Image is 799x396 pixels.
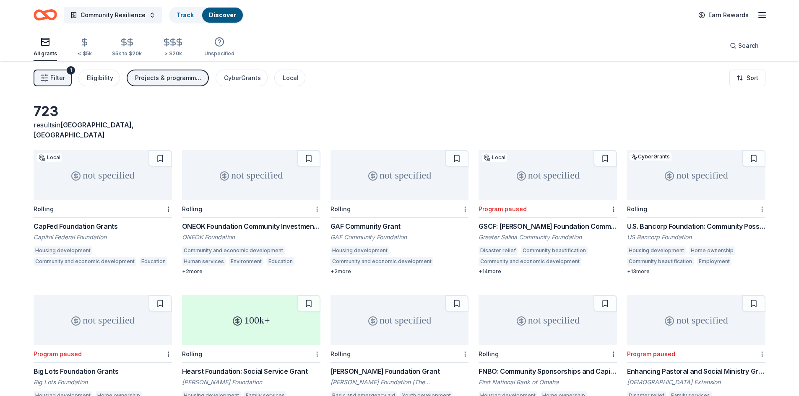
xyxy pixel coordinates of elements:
[182,246,285,255] div: Community and economic development
[627,268,765,275] div: + 13 more
[723,37,765,54] button: Search
[34,350,82,357] div: Program paused
[479,378,617,386] div: First National Bank of Omaha
[627,350,675,357] div: Program paused
[67,66,75,75] div: 1
[479,221,617,231] div: GSCF: [PERSON_NAME] Foundation Community Grants
[34,120,172,140] div: results
[77,50,92,57] div: ≤ $5k
[162,34,184,61] button: > $20k
[331,378,469,386] div: [PERSON_NAME] Foundation (The [PERSON_NAME] Foundation)
[689,246,735,255] div: Home ownership
[182,350,202,357] div: Rolling
[34,70,72,86] button: Filter1
[182,233,320,241] div: ONEOK Foundation
[209,11,236,18] a: Discover
[34,150,172,200] div: not specified
[331,246,389,255] div: Housing development
[162,50,184,57] div: > $20k
[204,50,234,57] div: Unspecified
[182,268,320,275] div: + 2 more
[627,205,647,212] div: Rolling
[224,73,261,83] div: CyberGrants
[627,378,765,386] div: [DEMOGRAPHIC_DATA] Extension
[182,150,320,275] a: not specifiedRollingONEOK Foundation Community Investments GrantsONEOK FoundationCommunity and ec...
[81,10,146,20] span: Community Resilience
[479,350,499,357] div: Rolling
[331,268,469,275] div: + 2 more
[479,246,518,255] div: Disaster relief
[34,221,172,231] div: CapFed Foundation Grants
[479,205,527,212] div: Program paused
[482,153,507,162] div: Local
[479,268,617,275] div: + 14 more
[64,7,162,23] button: Community Resilience
[693,8,754,23] a: Earn Rewards
[169,7,244,23] button: TrackDiscover
[479,257,581,266] div: Community and economic development
[34,34,57,61] button: All grants
[37,153,62,162] div: Local
[274,70,305,86] button: Local
[479,233,617,241] div: Greater Salina Community Foundation
[127,70,209,86] button: Projects & programming, General operations, Capital, Scholarship, Conference, Other
[204,34,234,61] button: Unspecified
[182,378,320,386] div: [PERSON_NAME] Foundation
[182,257,226,266] div: Human services
[627,233,765,241] div: US Bancorp Foundation
[331,150,469,275] a: not specifiedRollingGAF Community GrantGAF Community FoundationHousing developmentCommunity and e...
[627,150,765,275] a: not specifiedCyberGrantsRollingU.S. Bancorp Foundation: Community Possible Grant ProgramUS Bancor...
[331,221,469,231] div: GAF Community Grant
[87,73,113,83] div: Eligibility
[34,103,172,120] div: 723
[34,378,172,386] div: Big Lots Foundation
[331,366,469,376] div: [PERSON_NAME] Foundation Grant
[521,246,588,255] div: Community beautification
[50,73,65,83] span: Filter
[267,257,294,266] div: Education
[34,121,134,139] span: in
[630,153,671,160] div: CyberGrants
[182,295,320,345] div: 100k+
[627,246,686,255] div: Housing development
[34,246,92,255] div: Housing development
[331,233,469,241] div: GAF Community Foundation
[140,257,167,266] div: Education
[34,205,54,212] div: Rolling
[112,34,142,61] button: $5k to $20k
[738,41,759,51] span: Search
[479,366,617,376] div: FNBO: Community Sponsorships and Capital Donations
[229,257,263,266] div: Environment
[627,295,765,345] div: not specified
[182,221,320,231] div: ONEOK Foundation Community Investments Grants
[77,34,92,61] button: ≤ $5k
[177,11,194,18] a: Track
[34,121,134,139] span: [GEOGRAPHIC_DATA], [GEOGRAPHIC_DATA]
[331,295,469,345] div: not specified
[34,50,57,57] div: All grants
[479,150,617,200] div: not specified
[182,205,202,212] div: Rolling
[34,295,172,345] div: not specified
[182,366,320,376] div: Hearst Foundation: Social Service Grant
[135,73,202,83] div: Projects & programming, General operations, Capital, Scholarship, Conference, Other
[34,5,57,25] a: Home
[627,150,765,200] div: not specified
[331,257,433,266] div: Community and economic development
[331,350,351,357] div: Rolling
[283,73,299,83] div: Local
[747,73,758,83] span: Sort
[34,233,172,241] div: Capitol Federal Foundation
[34,366,172,376] div: Big Lots Foundation Grants
[78,70,120,86] button: Eligibility
[627,221,765,231] div: U.S. Bancorp Foundation: Community Possible Grant Program
[112,50,142,57] div: $5k to $20k
[34,150,172,268] a: not specifiedLocalRollingCapFed Foundation GrantsCapitol Federal FoundationHousing developmentCom...
[627,257,694,266] div: Community beautification
[697,257,731,266] div: Employment
[479,295,617,345] div: not specified
[627,366,765,376] div: Enhancing Pastoral and Social Ministry Grants
[479,150,617,275] a: not specifiedLocalProgram pausedGSCF: [PERSON_NAME] Foundation Community GrantsGreater Salina Com...
[182,150,320,200] div: not specified
[34,257,136,266] div: Community and economic development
